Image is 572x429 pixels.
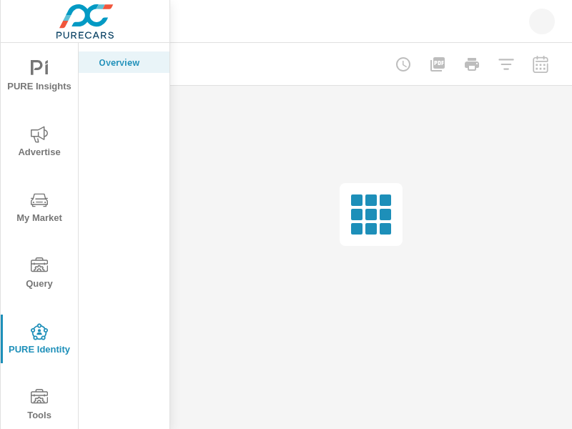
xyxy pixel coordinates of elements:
span: Query [5,257,74,292]
span: Advertise [5,126,74,161]
span: Tools [5,389,74,424]
span: PURE Identity [5,323,74,358]
p: Overview [99,55,158,69]
span: PURE Insights [5,60,74,95]
span: My Market [5,192,74,227]
div: Overview [79,51,169,73]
